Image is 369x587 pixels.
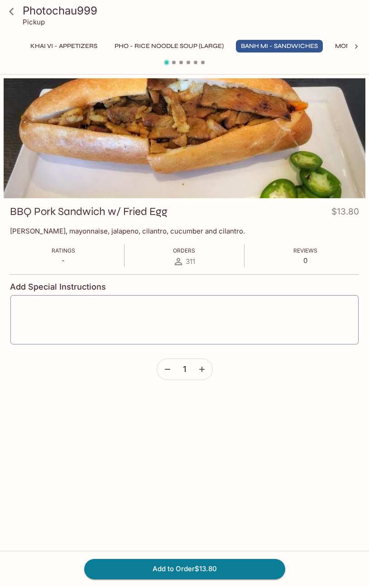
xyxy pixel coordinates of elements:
div: BBQ Pork Sandwich w/ Fried Egg [4,78,365,198]
button: Add to Order$13.80 [84,559,285,579]
button: Khai Vi - Appetizers [25,40,102,52]
span: 311 [186,257,195,266]
h3: Photochau999 [23,4,362,18]
p: 0 [293,256,317,265]
p: - [52,256,75,265]
p: [PERSON_NAME], mayonnaise, jalapeno, cilantro, cucumber and cilantro. [10,227,359,235]
p: Pickup [23,18,45,26]
span: Orders [173,247,195,254]
span: 1 [183,364,186,374]
span: Ratings [52,247,75,254]
span: Reviews [293,247,317,254]
h3: BBQ Pork Sandwich w/ Fried Egg [10,205,168,219]
button: Banh Mi - Sandwiches [236,40,323,52]
h4: $13.80 [331,205,359,222]
button: Pho - Rice Noodle Soup (Large) [110,40,229,52]
h4: Add Special Instructions [10,282,359,292]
